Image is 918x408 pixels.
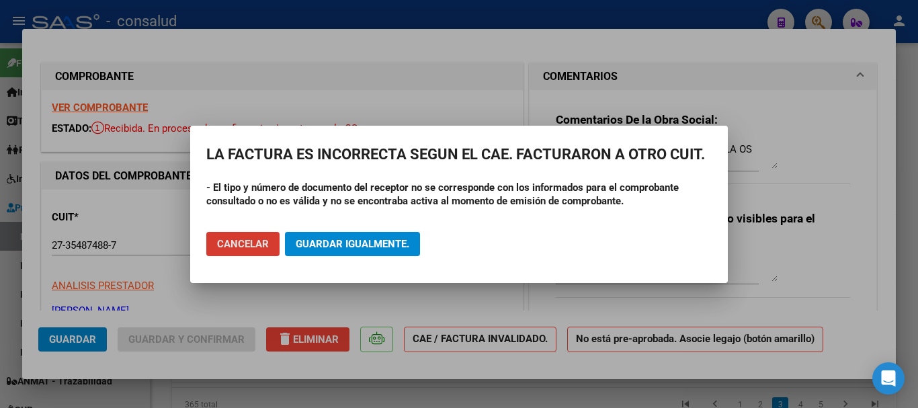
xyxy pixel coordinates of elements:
span: Guardar igualmente. [296,238,409,250]
button: Cancelar [206,232,280,256]
button: Guardar igualmente. [285,232,420,256]
strong: - El tipo y número de documento del receptor no se corresponde con los informados para el comprob... [206,181,679,207]
span: Cancelar [217,238,269,250]
div: Open Intercom Messenger [872,362,905,395]
h2: LA FACTURA ES INCORRECTA SEGUN EL CAE. FACTURARON A OTRO CUIT. [206,142,712,167]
